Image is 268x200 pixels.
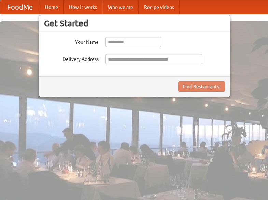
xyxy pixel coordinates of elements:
[0,0,40,14] a: FoodMe
[44,37,99,45] label: Your Name
[102,0,139,14] a: Who we are
[44,18,225,28] h3: Get Started
[44,54,99,63] label: Delivery Address
[139,0,180,14] a: Recipe videos
[40,0,64,14] a: Home
[178,81,225,92] button: Find Restaurants!
[64,0,102,14] a: How it works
